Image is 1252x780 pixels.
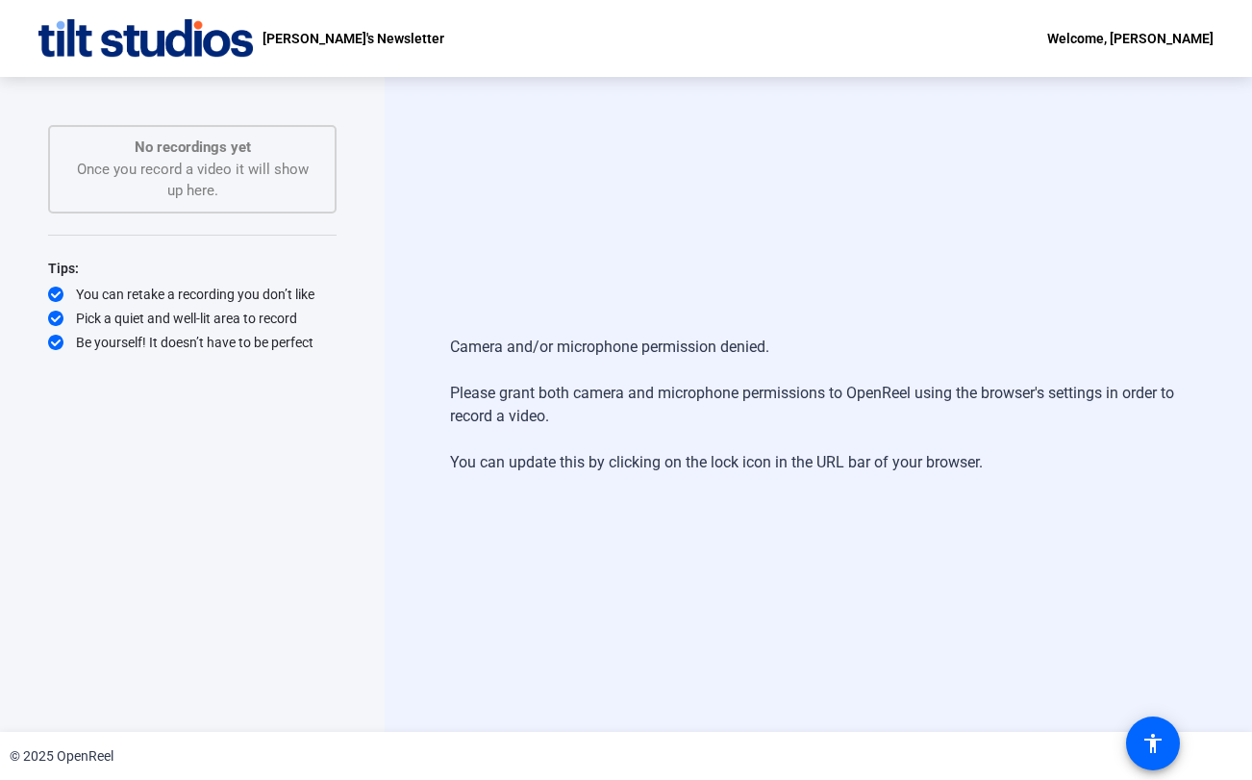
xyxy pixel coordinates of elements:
[263,27,444,50] p: [PERSON_NAME]'s Newsletter
[48,257,337,280] div: Tips:
[10,746,113,767] div: © 2025 OpenReel
[48,333,337,352] div: Be yourself! It doesn’t have to be perfect
[450,316,1188,493] div: Camera and/or microphone permission denied. Please grant both camera and microphone permissions t...
[1141,732,1164,755] mat-icon: accessibility
[48,309,337,328] div: Pick a quiet and well-lit area to record
[38,19,253,58] img: OpenReel logo
[48,285,337,304] div: You can retake a recording you don’t like
[69,137,315,159] p: No recordings yet
[1047,27,1214,50] div: Welcome, [PERSON_NAME]
[69,137,315,202] div: Once you record a video it will show up here.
